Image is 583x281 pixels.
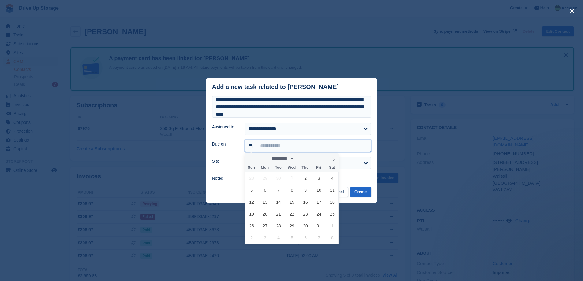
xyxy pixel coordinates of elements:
span: September 29, 2025 [259,172,271,184]
span: September 30, 2025 [273,172,285,184]
span: October 9, 2025 [300,184,312,196]
span: Sun [245,166,258,170]
span: November 4, 2025 [273,232,285,244]
span: Mon [258,166,271,170]
button: close [567,6,577,16]
span: November 2, 2025 [246,232,258,244]
span: November 5, 2025 [286,232,298,244]
span: October 16, 2025 [300,196,312,208]
span: November 1, 2025 [326,220,338,232]
span: October 6, 2025 [259,184,271,196]
span: October 4, 2025 [326,172,338,184]
span: October 31, 2025 [313,220,325,232]
span: October 19, 2025 [246,208,258,220]
label: Site [212,158,237,165]
span: October 25, 2025 [326,208,338,220]
span: October 23, 2025 [300,208,312,220]
span: November 8, 2025 [326,232,338,244]
span: October 10, 2025 [313,184,325,196]
span: Sat [325,166,339,170]
label: Assigned to [212,124,237,130]
span: September 28, 2025 [246,172,258,184]
span: October 26, 2025 [246,220,258,232]
span: October 7, 2025 [273,184,285,196]
span: October 3, 2025 [313,172,325,184]
label: Notes [212,175,237,182]
span: October 18, 2025 [326,196,338,208]
span: October 15, 2025 [286,196,298,208]
select: Month [270,155,294,162]
button: Create [350,187,371,197]
span: October 17, 2025 [313,196,325,208]
div: Add a new task related to [PERSON_NAME] [212,83,339,91]
span: Fri [312,166,325,170]
span: October 28, 2025 [273,220,285,232]
span: Thu [298,166,312,170]
span: October 20, 2025 [259,208,271,220]
span: October 24, 2025 [313,208,325,220]
span: October 22, 2025 [286,208,298,220]
span: October 5, 2025 [246,184,258,196]
span: October 14, 2025 [273,196,285,208]
span: Tue [271,166,285,170]
label: Due on [212,141,237,147]
span: October 2, 2025 [300,172,312,184]
span: October 8, 2025 [286,184,298,196]
span: October 30, 2025 [300,220,312,232]
span: November 6, 2025 [300,232,312,244]
span: October 29, 2025 [286,220,298,232]
input: Year [294,155,314,162]
span: Wed [285,166,298,170]
span: October 27, 2025 [259,220,271,232]
span: October 21, 2025 [273,208,285,220]
span: October 13, 2025 [259,196,271,208]
span: October 12, 2025 [246,196,258,208]
span: November 3, 2025 [259,232,271,244]
span: October 11, 2025 [326,184,338,196]
span: October 1, 2025 [286,172,298,184]
span: November 7, 2025 [313,232,325,244]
